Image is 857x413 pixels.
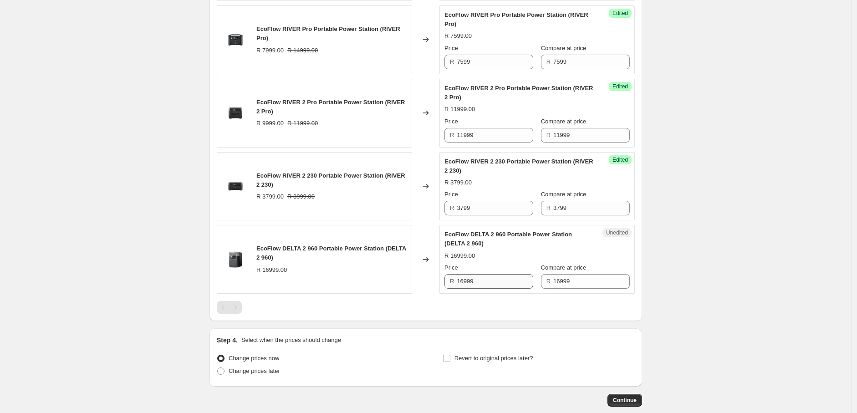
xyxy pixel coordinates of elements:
[222,26,249,53] img: riverpro1_3x_c2274a61-42f9-4e86-9e79-73ded75ecf64_80x.png
[222,173,249,200] img: river2mini1_3x_df7aa25f-7772-4e35-b063-34759b4cb224_80x.png
[444,158,593,174] span: EcoFlow RIVER 2 230 Portable Power Station (RIVER 2 230)
[444,178,472,187] div: R 3799.00
[546,132,551,138] span: R
[444,191,458,198] span: Price
[541,264,587,271] span: Compare at price
[444,118,458,125] span: Price
[444,231,572,247] span: EcoFlow DELTA 2 960 Portable Power Station (DELTA 2 960)
[450,278,454,285] span: R
[612,83,628,90] span: Edited
[287,46,318,55] strike: R 14999.00
[546,278,551,285] span: R
[256,46,284,55] div: R 7999.00
[444,45,458,51] span: Price
[444,85,593,101] span: EcoFlow RIVER 2 Pro Portable Power Station (RIVER 2 Pro)
[287,192,315,201] strike: R 3999.00
[256,99,405,115] span: EcoFlow RIVER 2 Pro Portable Power Station (RIVER 2 Pro)
[217,336,238,345] h2: Step 4.
[546,58,551,65] span: R
[256,172,405,188] span: EcoFlow RIVER 2 230 Portable Power Station (RIVER 2 230)
[222,99,249,127] img: river2pro1_3x_3a7e740d-36da-4817-a36b-54669b03ebb2_80x.png
[444,264,458,271] span: Price
[256,265,287,275] div: R 16999.00
[454,355,533,362] span: Revert to original prices later?
[541,118,587,125] span: Compare at price
[444,105,475,114] div: R 11999.00
[229,355,279,362] span: Change prices now
[607,394,642,407] button: Continue
[613,397,637,404] span: Continue
[256,192,284,201] div: R 3799.00
[444,11,588,27] span: EcoFlow RIVER Pro Portable Power Station (RIVER Pro)
[612,10,628,17] span: Edited
[256,245,406,261] span: EcoFlow DELTA 2 960 Portable Power Station (DELTA 2 960)
[606,229,628,236] span: Unedited
[444,251,475,260] div: R 16999.00
[541,191,587,198] span: Compare at price
[256,119,284,128] div: R 9999.00
[229,367,280,374] span: Change prices later
[256,25,400,41] span: EcoFlow RIVER Pro Portable Power Station (RIVER Pro)
[450,204,454,211] span: R
[222,246,249,273] img: sl_ds_d2_us_flv_80x.png
[444,31,472,41] div: R 7599.00
[217,301,242,314] nav: Pagination
[541,45,587,51] span: Compare at price
[450,132,454,138] span: R
[241,336,341,345] p: Select when the prices should change
[612,156,628,163] span: Edited
[450,58,454,65] span: R
[287,119,318,128] strike: R 11999.00
[546,204,551,211] span: R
